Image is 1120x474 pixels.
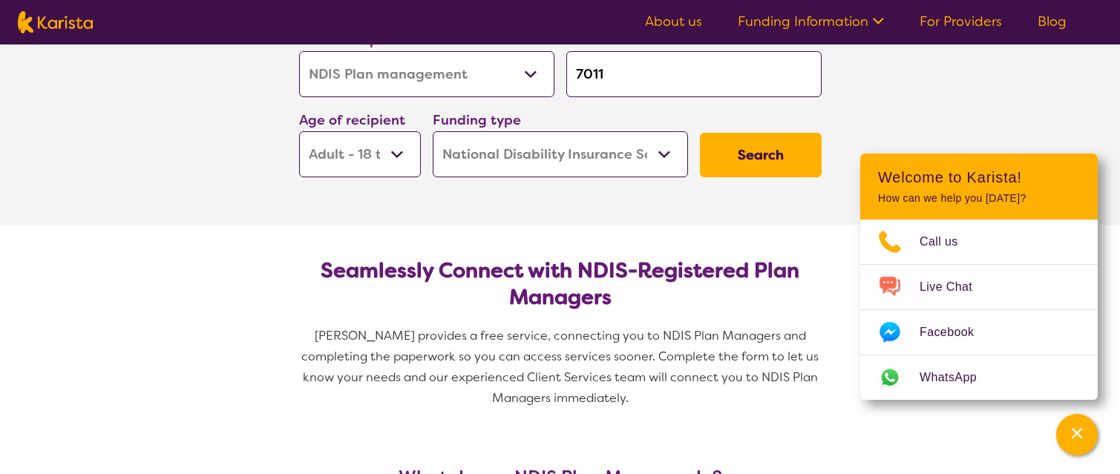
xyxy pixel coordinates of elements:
[860,355,1098,400] a: Web link opens in a new tab.
[566,51,822,97] input: Type
[738,13,884,30] a: Funding Information
[1056,414,1098,455] button: Channel Menu
[860,154,1098,400] div: Channel Menu
[311,257,810,311] h2: Seamlessly Connect with NDIS-Registered Plan Managers
[645,13,702,30] a: About us
[920,276,990,298] span: Live Chat
[18,11,93,33] img: Karista logo
[920,13,1002,30] a: For Providers
[920,231,976,253] span: Call us
[878,192,1080,205] p: How can we help you [DATE]?
[1038,13,1067,30] a: Blog
[920,321,992,343] span: Facebook
[299,111,405,129] label: Age of recipient
[878,168,1080,186] h2: Welcome to Karista!
[860,220,1098,400] ul: Choose channel
[301,328,822,406] span: [PERSON_NAME] provides a free service, connecting you to NDIS Plan Managers and completing the pa...
[920,366,995,389] span: WhatsApp
[700,133,822,177] button: Search
[433,111,521,129] label: Funding type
